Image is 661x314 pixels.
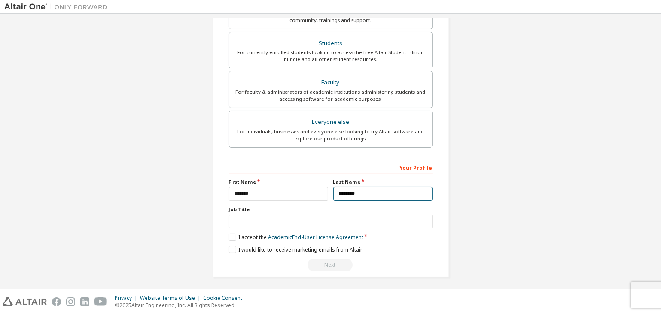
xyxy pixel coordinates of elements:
div: Faculty [235,77,427,89]
a: Academic End-User License Agreement [268,234,363,241]
img: Altair One [4,3,112,11]
label: I would like to receive marketing emails from Altair [229,246,362,253]
img: linkedin.svg [80,297,89,306]
div: For faculty & administrators of academic institutions administering students and accessing softwa... [235,89,427,102]
div: Cookie Consent [203,295,247,302]
img: facebook.svg [52,297,61,306]
div: Website Terms of Use [140,295,203,302]
div: For individuals, businesses and everyone else looking to try Altair software and explore our prod... [235,128,427,142]
div: Privacy [115,295,140,302]
label: Job Title [229,206,433,213]
div: Your Profile [229,160,433,174]
div: For currently enrolled students looking to access the free Altair Student Edition bundle and all ... [235,49,427,63]
div: Students [235,37,427,49]
label: Last Name [333,179,433,185]
label: I accept the [229,234,363,241]
img: youtube.svg [94,297,107,306]
img: altair_logo.svg [3,297,47,306]
p: © 2025 Altair Engineering, Inc. All Rights Reserved. [115,302,247,309]
div: You need to provide your academic email [229,259,433,271]
img: instagram.svg [66,297,75,306]
div: Everyone else [235,116,427,128]
label: First Name [229,179,328,185]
